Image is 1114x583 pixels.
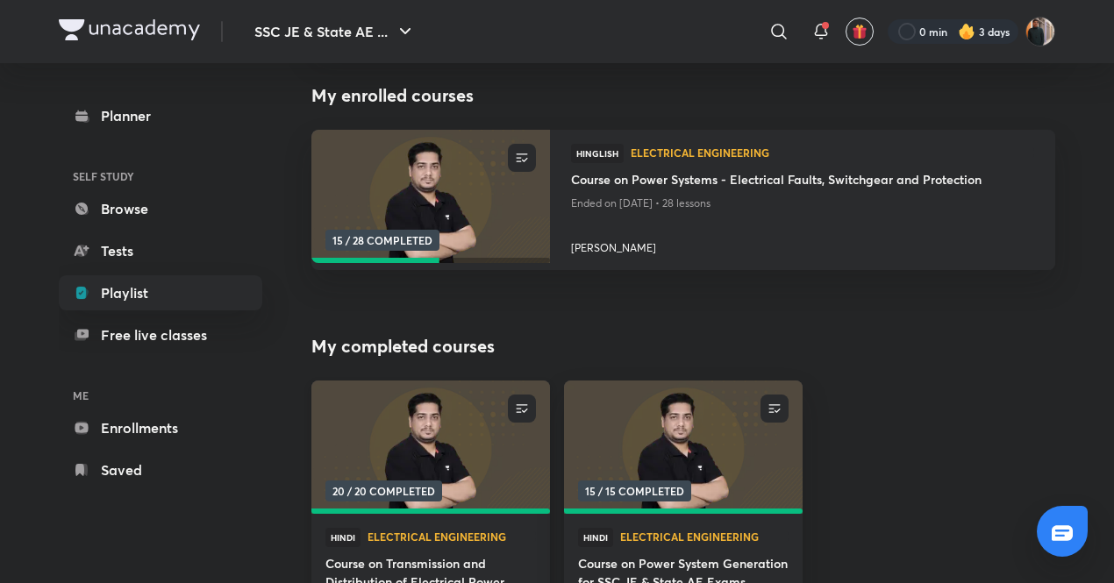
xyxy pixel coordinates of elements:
[325,480,442,501] span: 20 / 20 COMPLETED
[59,380,262,410] h6: ME
[1025,17,1055,46] img: Anish kumar
[59,191,262,226] a: Browse
[59,233,262,268] a: Tests
[620,531,789,542] span: Electrical Engineering
[244,14,426,49] button: SSC JE & State AE ...
[368,531,536,544] a: Electrical Engineering
[59,410,262,445] a: Enrollments
[59,317,262,352] a: Free live classes
[571,144,624,163] span: Hinglish
[620,531,789,544] a: Electrical Engineering
[59,275,262,310] a: Playlist
[631,147,1034,160] a: Electrical Engineering
[578,480,691,501] span: 15 / 15 COMPLETED
[631,147,1034,158] span: Electrical Engineering
[325,528,361,547] span: Hindi
[571,233,1034,256] a: [PERSON_NAME]
[311,82,1055,109] h4: My enrolled courses
[561,380,804,515] img: new-thumbnail
[311,333,1055,359] h4: My completed courses
[311,130,550,270] a: new-thumbnail15 / 28 COMPLETED
[311,380,550,514] a: new-thumbnail20 / 20 COMPLETED
[368,531,536,542] span: Electrical Engineering
[309,380,552,515] img: new-thumbnail
[571,192,1034,215] p: Ended on [DATE] • 28 lessons
[59,161,262,191] h6: SELF STUDY
[59,19,200,45] a: Company Logo
[846,18,874,46] button: avatar
[571,170,1034,192] a: Course on Power Systems - Electrical Faults, Switchgear and Protection
[958,23,975,40] img: streak
[564,380,803,514] a: new-thumbnail15 / 15 COMPLETED
[309,129,552,265] img: new-thumbnail
[59,452,262,487] a: Saved
[852,24,868,39] img: avatar
[59,19,200,40] img: Company Logo
[325,230,439,251] span: 15 / 28 COMPLETED
[59,98,262,133] a: Planner
[578,528,613,547] span: Hindi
